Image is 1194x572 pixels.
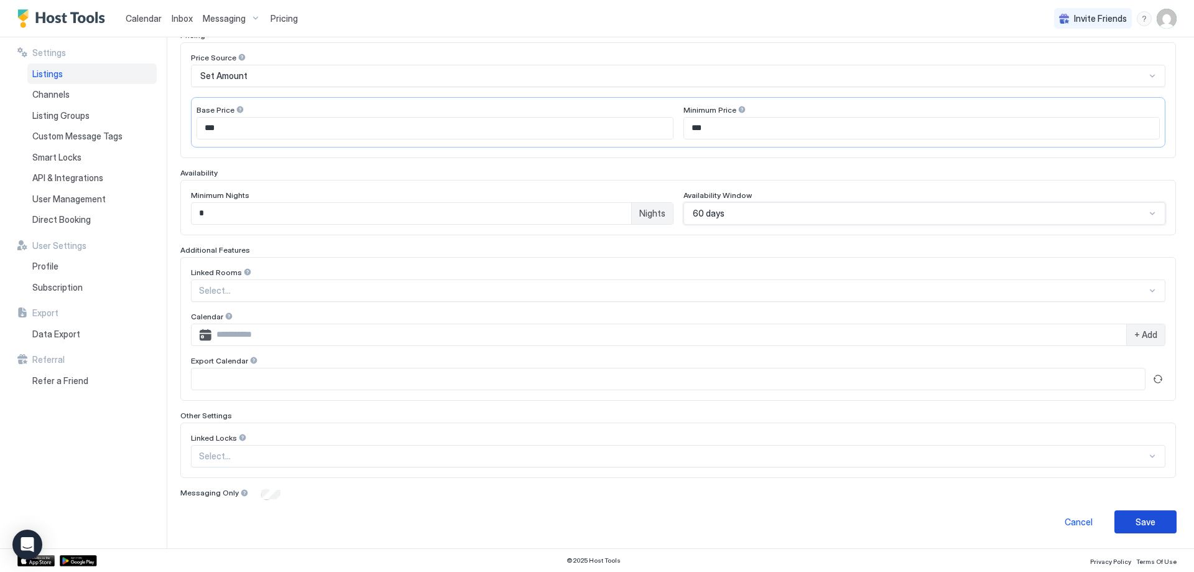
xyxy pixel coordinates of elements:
[1090,554,1131,567] a: Privacy Policy
[27,277,157,298] a: Subscription
[191,433,237,443] span: Linked Locks
[32,68,63,80] span: Listings
[1137,11,1152,26] div: menu
[172,13,193,24] span: Inbox
[180,168,218,177] span: Availability
[27,84,157,105] a: Channels
[32,172,103,184] span: API & Integrations
[27,63,157,85] a: Listings
[1065,515,1093,528] div: Cancel
[1074,13,1127,24] span: Invite Friends
[693,208,724,219] span: 60 days
[32,47,66,59] span: Settings
[27,126,157,147] a: Custom Message Tags
[683,190,752,200] span: Availability Window
[126,13,162,24] span: Calendar
[211,324,1126,345] input: Input Field
[1150,372,1165,387] button: Refresh
[1157,9,1177,29] div: User profile
[32,282,83,293] span: Subscription
[27,105,157,126] a: Listing Groups
[27,256,157,277] a: Profile
[27,167,157,189] a: API & Integrations
[191,53,236,62] span: Price Source
[32,214,91,225] span: Direct Booking
[639,208,665,219] span: Nights
[32,89,70,100] span: Channels
[192,368,1145,390] input: Input Field
[203,13,246,24] span: Messaging
[17,9,111,28] a: Host Tools Logo
[27,189,157,210] a: User Management
[684,118,1160,139] input: Input Field
[192,203,631,224] input: Input Field
[172,12,193,25] a: Inbox
[191,312,223,321] span: Calendar
[126,12,162,25] a: Calendar
[191,190,249,200] span: Minimum Nights
[32,375,88,387] span: Refer a Friend
[32,194,106,205] span: User Management
[12,530,42,560] div: Open Intercom Messenger
[180,411,232,420] span: Other Settings
[27,147,157,168] a: Smart Locks
[683,105,736,115] span: Minimum Price
[567,556,621,565] span: © 2025 Host Tools
[17,555,55,566] a: App Store
[27,209,157,230] a: Direct Booking
[271,13,298,24] span: Pricing
[32,152,81,163] span: Smart Locks
[1047,510,1109,533] button: Cancel
[1136,554,1177,567] a: Terms Of Use
[1114,510,1177,533] button: Save
[1090,558,1131,565] span: Privacy Policy
[27,370,157,391] a: Refer a Friend
[191,268,242,277] span: Linked Rooms
[60,555,97,566] a: Google Play Store
[1136,515,1155,528] div: Save
[200,70,248,82] span: Set Amount
[197,118,673,139] input: Input Field
[32,240,86,251] span: User Settings
[180,488,239,497] span: Messaging Only
[32,110,90,121] span: Listing Groups
[32,354,65,365] span: Referral
[197,105,234,115] span: Base Price
[191,356,248,365] span: Export Calendar
[1136,558,1177,565] span: Terms Of Use
[32,131,123,142] span: Custom Message Tags
[27,324,157,345] a: Data Export
[1134,329,1157,340] span: + Add
[180,245,250,255] span: Additional Features
[32,307,58,319] span: Export
[32,261,58,272] span: Profile
[32,329,80,340] span: Data Export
